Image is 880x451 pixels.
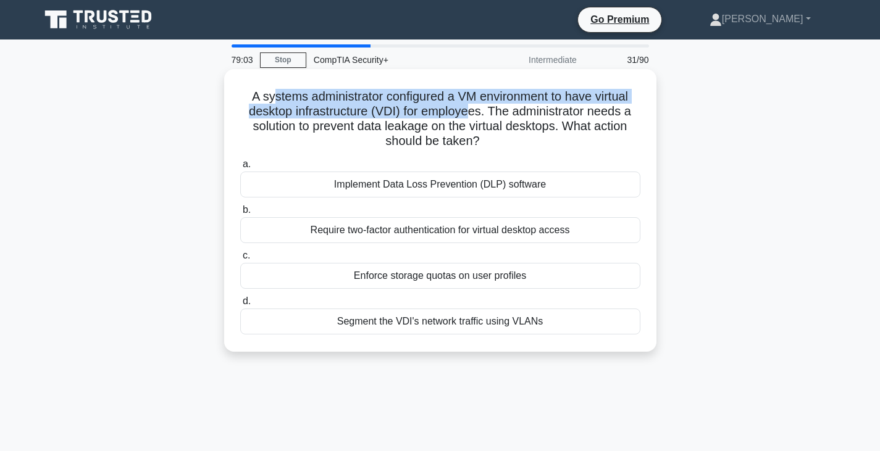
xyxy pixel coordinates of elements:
span: b. [243,204,251,215]
div: Require two-factor authentication for virtual desktop access [240,217,640,243]
span: a. [243,159,251,169]
div: 79:03 [224,48,260,72]
a: [PERSON_NAME] [680,7,840,31]
span: c. [243,250,250,260]
div: Segment the VDI's network traffic using VLANs [240,308,640,334]
h5: A systems administrator configured a VM environment to have virtual desktop infrastructure (VDI) ... [239,89,642,149]
div: Intermediate [476,48,584,72]
a: Stop [260,52,306,68]
span: d. [243,296,251,306]
div: 31/90 [584,48,656,72]
div: CompTIA Security+ [306,48,476,72]
div: Implement Data Loss Prevention (DLP) software [240,172,640,197]
div: Enforce storage quotas on user profiles [240,263,640,289]
a: Go Premium [583,12,656,27]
